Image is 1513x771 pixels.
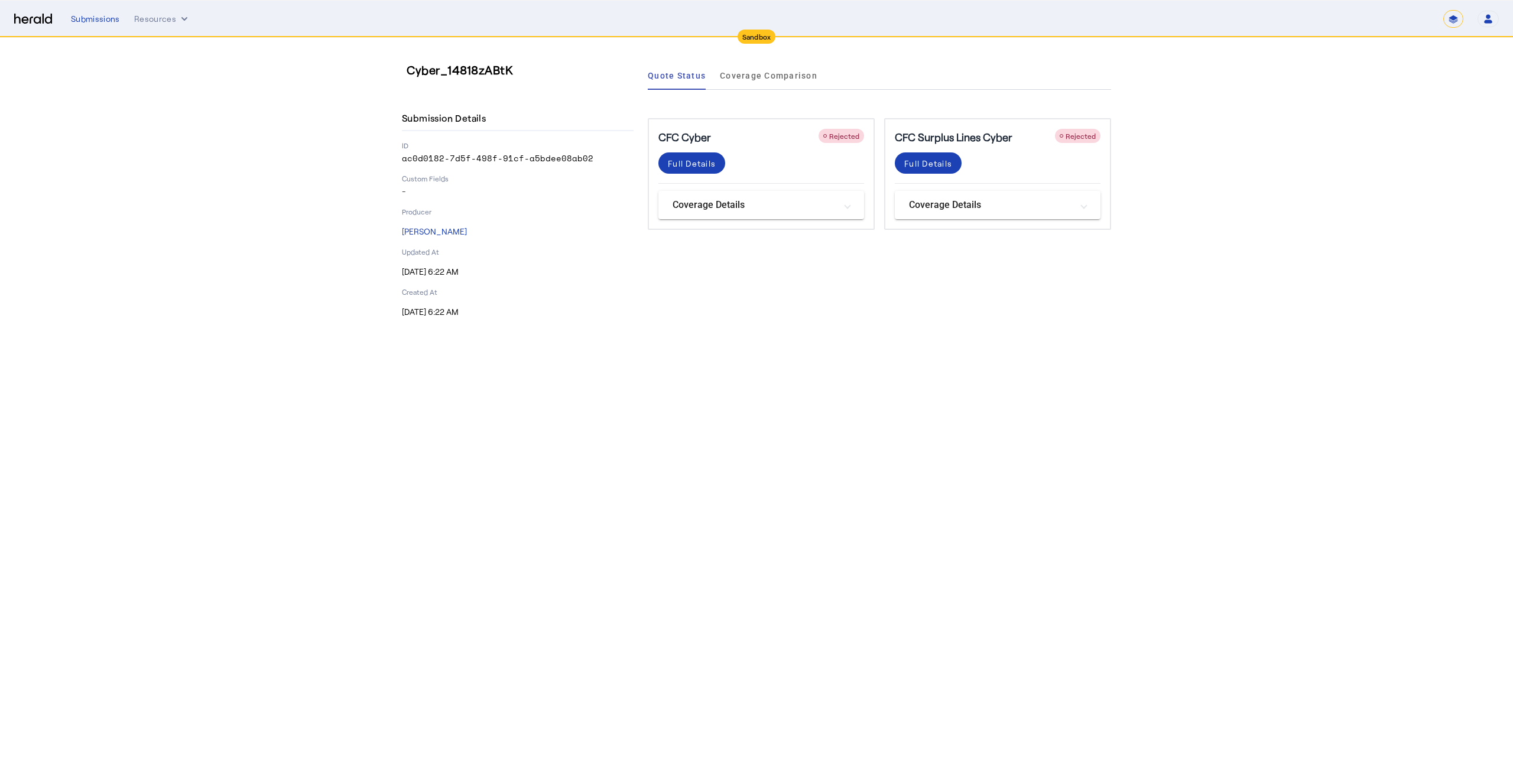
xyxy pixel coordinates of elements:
span: Quote Status [648,71,706,80]
div: Full Details [904,157,952,170]
h5: CFC Surplus Lines Cyber [895,129,1012,145]
p: ID [402,141,634,150]
p: - [402,186,634,197]
h5: CFC Cyber [658,129,711,145]
p: Created At [402,287,634,297]
div: Sandbox [738,30,776,44]
a: Quote Status [648,61,706,90]
mat-panel-title: Coverage Details [909,198,1072,212]
mat-expansion-panel-header: Coverage Details [895,191,1100,219]
a: Coverage Comparison [720,61,817,90]
div: Submissions [71,13,120,25]
p: ac0d0182-7d5f-498f-91cf-a5bdee08ab02 [402,152,634,164]
span: Coverage Comparison [720,71,817,80]
mat-expansion-panel-header: Coverage Details [658,191,864,219]
p: [PERSON_NAME] [402,226,634,238]
button: Full Details [658,152,725,174]
p: [DATE] 6:22 AM [402,266,634,278]
p: [DATE] 6:22 AM [402,306,634,318]
img: Herald Logo [14,14,52,25]
mat-panel-title: Coverage Details [673,198,836,212]
p: Custom Fields [402,174,634,183]
p: Producer [402,207,634,216]
button: Resources dropdown menu [134,13,190,25]
span: Rejected [1066,132,1096,140]
h3: Cyber_14818zABtK [407,61,638,78]
button: Full Details [895,152,962,174]
h4: Submission Details [402,111,491,125]
span: Rejected [829,132,859,140]
p: Updated At [402,247,634,256]
div: Full Details [668,157,716,170]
